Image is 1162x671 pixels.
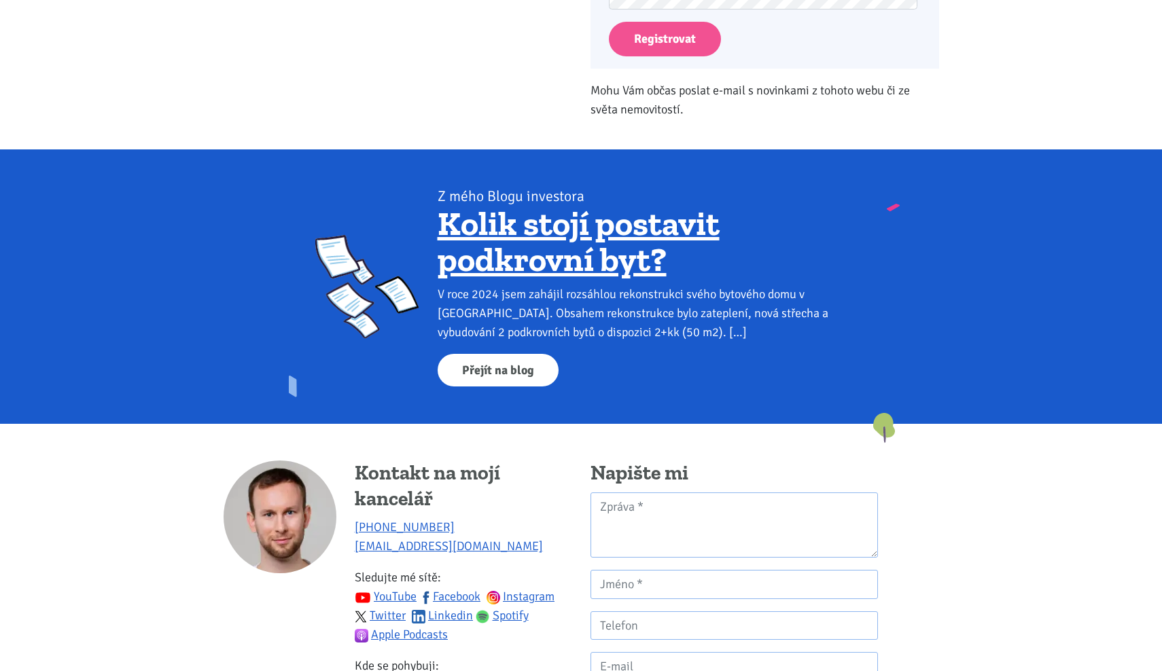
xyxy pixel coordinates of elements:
a: Kolik stojí postavit podkrovní byt? [438,203,720,280]
p: Mohu Vám občas poslat e-mail s novinkami z tohoto webu či ze světa nemovitostí. [591,81,939,119]
a: Twitter [355,608,406,623]
img: twitter.svg [355,611,367,623]
a: [PHONE_NUMBER] [355,520,455,534]
input: Telefon [591,611,878,640]
img: linkedin.svg [412,610,425,623]
div: Z mého Blogu investora [438,187,847,206]
img: Tomáš Kučera [224,460,336,573]
p: Sledujte mé sítě: [355,568,572,644]
img: ig.svg [487,591,500,604]
h4: Kontakt na mojí kancelář [355,460,572,511]
a: Spotify [476,608,529,623]
input: Jméno * [591,570,878,599]
a: Facebook [419,589,480,604]
img: apple-podcasts.png [355,629,368,642]
h4: Napište mi [591,460,878,486]
a: Instagram [487,589,555,604]
a: [EMAIL_ADDRESS][DOMAIN_NAME] [355,539,543,554]
a: Přejít na blog [438,354,559,387]
a: Linkedin [412,608,474,623]
img: fb.svg [419,591,433,604]
img: youtube.svg [355,590,371,606]
img: spotify.png [476,610,489,623]
button: Registrovat [609,22,721,56]
a: YouTube [355,589,417,604]
a: Apple Podcasts [355,627,448,642]
div: V roce 2024 jsem zahájil rozsáhlou rekonstrukci svého bytového domu v [GEOGRAPHIC_DATA]. Obsahem ... [438,285,847,342]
